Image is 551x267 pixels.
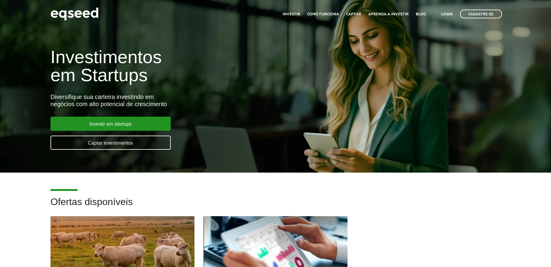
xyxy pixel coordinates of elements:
[307,12,339,16] a: Como funciona
[51,117,171,131] a: Investir em startups
[51,93,317,108] div: Diversifique sua carteira investindo em negócios com alto potencial de crescimento
[283,12,300,16] a: Investir
[368,12,409,16] a: Aprenda a investir
[460,10,502,18] a: Cadastre-se
[346,12,361,16] a: Captar
[51,197,501,216] h2: Ofertas disponíveis
[416,12,426,16] a: Blog
[51,48,317,84] h1: Investimentos em Startups
[51,136,171,150] a: Captar investimentos
[51,6,99,22] img: EqSeed
[441,12,453,16] a: Login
